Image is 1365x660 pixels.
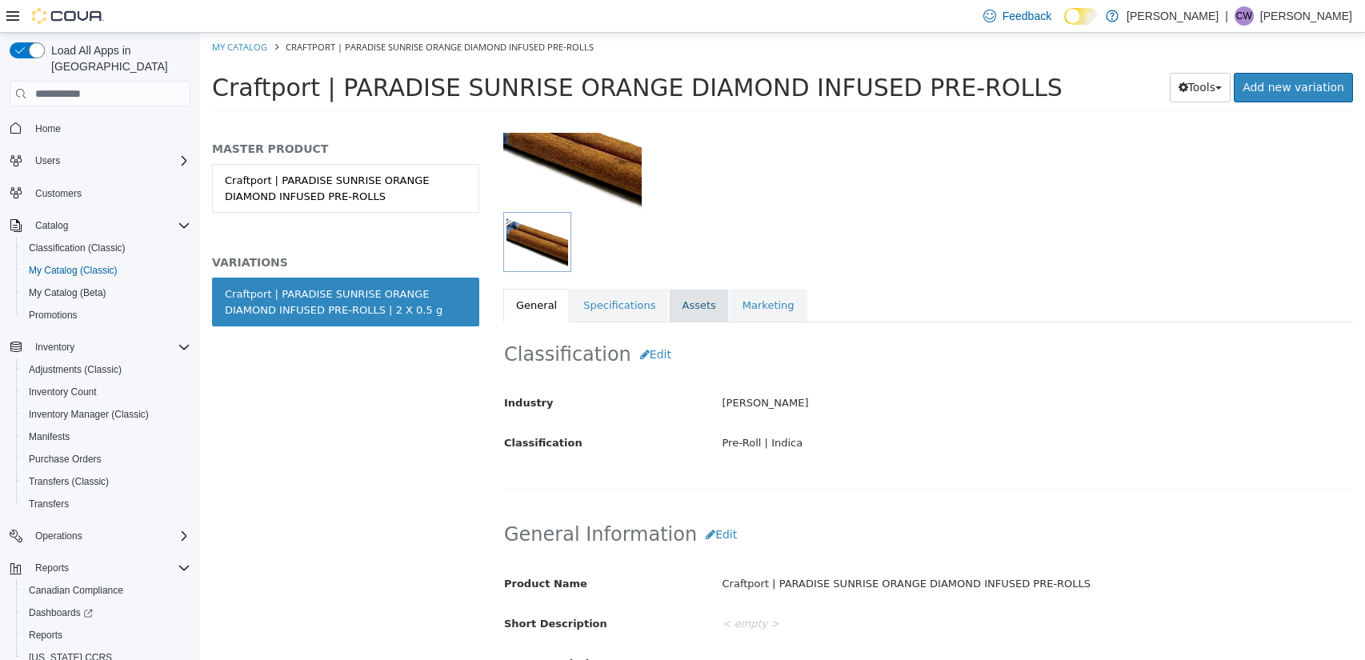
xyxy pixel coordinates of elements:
[22,626,69,645] a: Reports
[29,453,102,466] span: Purchase Orders
[304,364,354,376] span: Industry
[22,405,190,424] span: Inventory Manager (Classic)
[35,219,68,232] span: Catalog
[22,238,132,258] a: Classification (Classic)
[304,404,382,416] span: Classification
[29,286,106,299] span: My Catalog (Beta)
[3,525,197,547] button: Operations
[35,530,82,542] span: Operations
[1064,25,1065,26] span: Dark Mode
[29,498,69,510] span: Transfers
[86,8,394,20] span: Craftport | PARADISE SUNRISE ORANGE DIAMOND INFUSED PRE-ROLLS
[497,487,546,517] button: Edit
[510,397,1165,425] div: Pre-Roll | Indica
[1260,6,1352,26] p: [PERSON_NAME]
[12,109,279,123] h5: MASTER PRODUCT
[530,256,607,290] a: Marketing
[22,360,128,379] a: Adjustments (Classic)
[469,256,528,290] a: Assets
[12,41,863,69] span: Craftport | PARADISE SUNRISE ORANGE DIAMOND INFUSED PRE-ROLLS
[431,307,480,337] button: Edit
[22,581,130,600] a: Canadian Compliance
[22,427,190,446] span: Manifests
[1003,8,1051,24] span: Feedback
[22,450,190,469] span: Purchase Orders
[3,336,197,358] button: Inventory
[12,8,67,20] a: My Catalog
[29,558,190,578] span: Reports
[29,629,62,642] span: Reports
[16,493,197,515] button: Transfers
[1225,6,1228,26] p: |
[22,261,190,280] span: My Catalog (Classic)
[29,242,126,254] span: Classification (Classic)
[22,494,75,514] a: Transfers
[29,475,109,488] span: Transfers (Classic)
[22,494,190,514] span: Transfers
[29,216,74,235] button: Catalog
[510,578,1165,606] div: < empty >
[22,360,190,379] span: Adjustments (Classic)
[16,259,197,282] button: My Catalog (Classic)
[1034,40,1153,70] a: Add new variation
[970,40,1031,70] button: Tools
[1127,6,1219,26] p: [PERSON_NAME]
[35,122,61,135] span: Home
[35,341,74,354] span: Inventory
[29,309,78,322] span: Promotions
[29,606,93,619] span: Dashboards
[304,487,1152,517] h2: General Information
[3,214,197,237] button: Catalog
[304,585,407,597] span: Short Description
[16,448,197,470] button: Purchase Orders
[29,338,81,357] button: Inventory
[35,187,82,200] span: Customers
[22,603,190,622] span: Dashboards
[29,526,89,546] button: Operations
[29,386,97,398] span: Inventory Count
[29,558,75,578] button: Reports
[22,405,155,424] a: Inventory Manager (Classic)
[29,526,190,546] span: Operations
[1064,8,1098,25] input: Dark Mode
[3,182,197,205] button: Customers
[29,118,190,138] span: Home
[16,381,197,403] button: Inventory Count
[510,357,1165,385] div: [PERSON_NAME]
[35,154,60,167] span: Users
[3,116,197,139] button: Home
[16,282,197,304] button: My Catalog (Beta)
[29,363,122,376] span: Adjustments (Classic)
[1235,6,1254,26] div: Carmen Woytas
[35,562,69,574] span: Reports
[16,602,197,624] a: Dashboards
[22,283,190,302] span: My Catalog (Beta)
[1236,6,1252,26] span: CW
[22,626,190,645] span: Reports
[22,472,190,491] span: Transfers (Classic)
[22,450,108,469] a: Purchase Orders
[16,403,197,426] button: Inventory Manager (Classic)
[510,618,1165,646] div: < empty >
[22,238,190,258] span: Classification (Classic)
[29,151,190,170] span: Users
[16,358,197,381] button: Adjustments (Classic)
[29,183,190,203] span: Customers
[22,603,99,622] a: Dashboards
[22,382,103,402] a: Inventory Count
[29,584,123,597] span: Canadian Compliance
[29,119,67,138] a: Home
[12,131,279,180] a: Craftport | PARADISE SUNRISE ORANGE DIAMOND INFUSED PRE-ROLLS
[510,538,1165,566] div: Craftport | PARADISE SUNRISE ORANGE DIAMOND INFUSED PRE-ROLLS
[303,256,370,290] a: General
[45,42,190,74] span: Load All Apps in [GEOGRAPHIC_DATA]
[303,59,442,179] img: 150
[29,264,118,277] span: My Catalog (Classic)
[22,427,76,446] a: Manifests
[22,306,84,325] a: Promotions
[29,408,149,421] span: Inventory Manager (Classic)
[22,306,190,325] span: Promotions
[32,8,104,24] img: Cova
[25,254,266,285] div: Craftport | PARADISE SUNRISE ORANGE DIAMOND INFUSED PRE-ROLLS | 2 X 0.5 g
[304,545,387,557] span: Product Name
